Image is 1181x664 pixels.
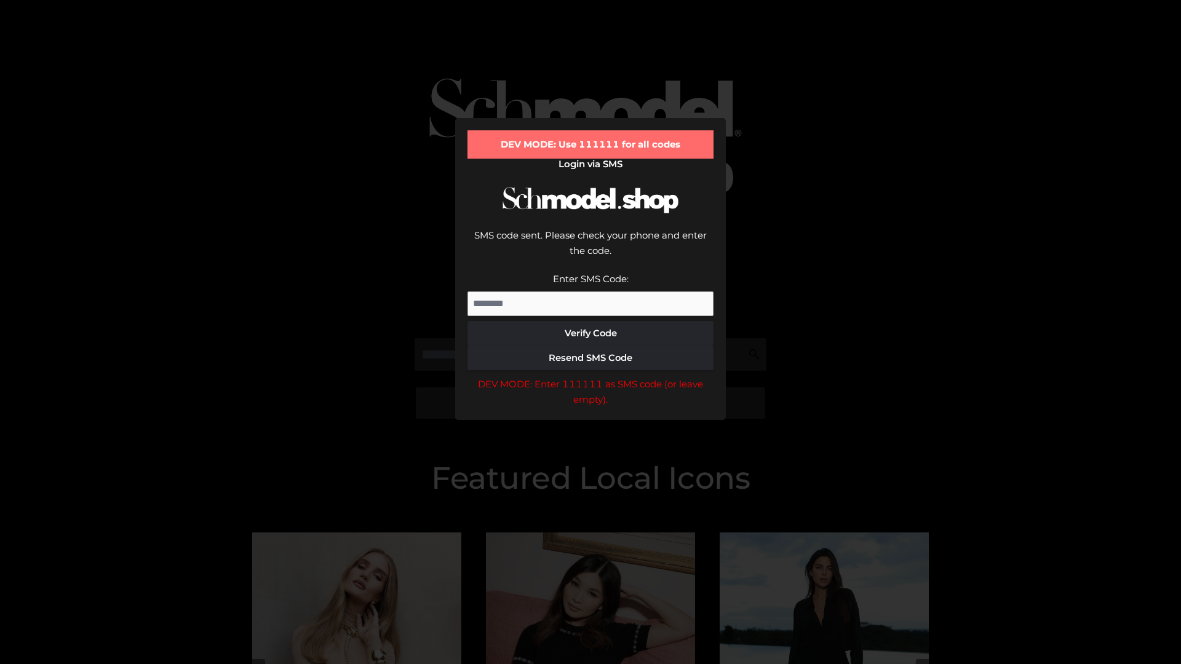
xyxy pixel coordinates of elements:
[553,273,629,285] label: Enter SMS Code:
[467,376,714,408] div: DEV MODE: Enter 111111 as SMS code (or leave empty).
[467,159,714,170] h2: Login via SMS
[467,227,714,271] div: SMS code sent. Please check your phone and enter the code.
[498,176,683,224] img: Schmodel Logo
[467,130,714,159] div: DEV MODE: Use 111111 for all codes
[467,321,714,346] button: Verify Code
[467,346,714,370] button: Resend SMS Code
